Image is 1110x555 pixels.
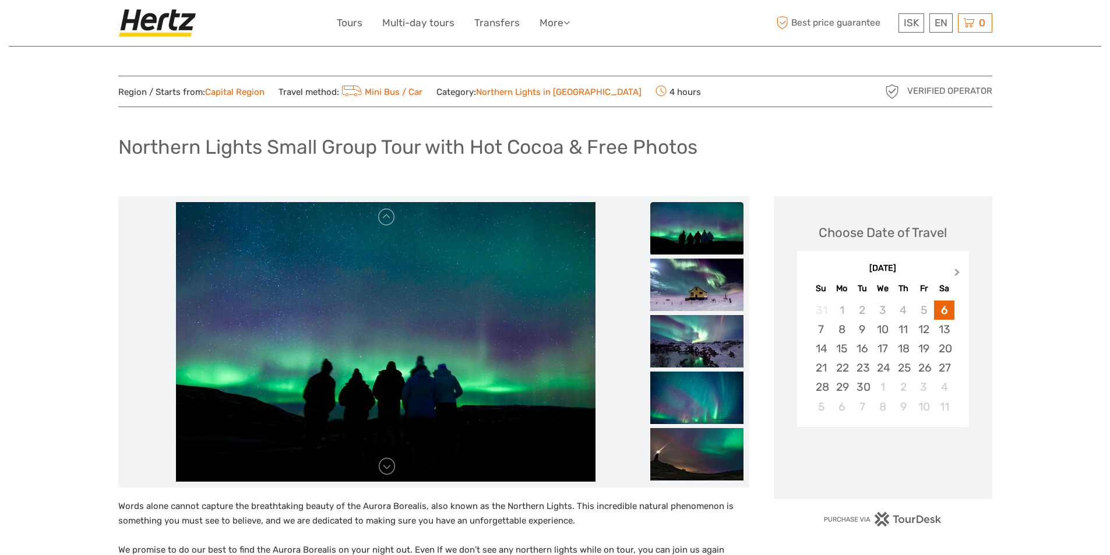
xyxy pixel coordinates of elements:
[879,457,887,465] div: Loading...
[811,281,831,296] div: Su
[872,281,893,296] div: We
[883,82,901,101] img: verified_operator_grey_128.png
[934,358,954,377] div: Choose Saturday, September 27th, 2025
[934,377,954,397] div: Choose Saturday, October 4th, 2025
[436,86,642,98] span: Category:
[339,87,423,97] a: Mini Bus / Car
[934,281,954,296] div: Sa
[914,358,934,377] div: Choose Friday, September 26th, 2025
[914,377,934,397] div: Choose Friday, October 3rd, 2025
[831,301,852,320] div: Not available Monday, September 1st, 2025
[656,83,701,100] span: 4 hours
[811,339,831,358] div: Choose Sunday, September 14th, 2025
[852,377,872,397] div: Choose Tuesday, September 30th, 2025
[977,17,987,29] span: 0
[650,202,743,254] img: e8695a2a1b034f3abde31fbeb22657e9_slider_thumbnail.jpg
[176,202,595,482] img: e8695a2a1b034f3abde31fbeb22657e9_main_slider.jpg
[852,301,872,320] div: Not available Tuesday, September 2nd, 2025
[650,428,743,480] img: 620f1439602b4a4588db59d06174df7a_slider_thumbnail.jpg
[118,9,201,37] img: Hertz
[134,18,148,32] button: Open LiveChat chat widget
[797,263,969,275] div: [DATE]
[934,339,954,358] div: Choose Saturday, September 20th, 2025
[904,17,919,29] span: ISK
[118,86,265,98] span: Region / Starts from:
[934,301,954,320] div: Choose Saturday, September 6th, 2025
[893,397,914,416] div: Choose Thursday, October 9th, 2025
[650,315,743,367] img: 8c3ac6806fd64b33a2ca3b64f1dd7e56_slider_thumbnail.jpg
[476,87,642,97] a: Northern Lights in [GEOGRAPHIC_DATA]
[831,397,852,416] div: Choose Monday, October 6th, 2025
[118,135,697,159] h1: Northern Lights Small Group Tour with Hot Cocoa & Free Photos
[811,358,831,377] div: Choose Sunday, September 21st, 2025
[852,339,872,358] div: Choose Tuesday, September 16th, 2025
[949,266,968,284] button: Next Month
[831,358,852,377] div: Choose Monday, September 22nd, 2025
[872,339,893,358] div: Choose Wednesday, September 17th, 2025
[914,301,934,320] div: Not available Friday, September 5th, 2025
[382,15,454,31] a: Multi-day tours
[872,377,893,397] div: Choose Wednesday, October 1st, 2025
[16,20,132,30] p: We're away right now. Please check back later!
[279,83,423,100] span: Travel method:
[474,15,520,31] a: Transfers
[811,377,831,397] div: Choose Sunday, September 28th, 2025
[914,281,934,296] div: Fr
[852,358,872,377] div: Choose Tuesday, September 23rd, 2025
[811,320,831,339] div: Choose Sunday, September 7th, 2025
[118,499,749,529] p: Words alone cannot capture the breathtaking beauty of the Aurora Borealis, also known as the Nort...
[893,320,914,339] div: Choose Thursday, September 11th, 2025
[893,377,914,397] div: Choose Thursday, October 2nd, 2025
[929,13,953,33] div: EN
[893,281,914,296] div: Th
[934,397,954,416] div: Choose Saturday, October 11th, 2025
[872,358,893,377] div: Choose Wednesday, September 24th, 2025
[650,259,743,311] img: c98f3496009e44809d000fa2aee3e51b_slider_thumbnail.jpeg
[831,377,852,397] div: Choose Monday, September 29th, 2025
[650,372,743,424] img: 7b10c2ed7d464e8ba987b42cc1113a35_slider_thumbnail.jpg
[205,87,265,97] a: Capital Region
[819,224,947,242] div: Choose Date of Travel
[774,13,896,33] span: Best price guarantee
[811,397,831,416] div: Choose Sunday, October 5th, 2025
[811,301,831,320] div: Not available Sunday, August 31st, 2025
[914,339,934,358] div: Choose Friday, September 19th, 2025
[540,15,570,31] a: More
[872,397,893,416] div: Choose Wednesday, October 8th, 2025
[893,358,914,377] div: Choose Thursday, September 25th, 2025
[852,281,872,296] div: Tu
[831,320,852,339] div: Choose Monday, September 8th, 2025
[872,301,893,320] div: Not available Wednesday, September 3rd, 2025
[831,281,852,296] div: Mo
[914,397,934,416] div: Choose Friday, October 10th, 2025
[893,339,914,358] div: Choose Thursday, September 18th, 2025
[907,85,992,97] span: Verified Operator
[831,339,852,358] div: Choose Monday, September 15th, 2025
[801,301,965,416] div: month 2025-09
[893,301,914,320] div: Not available Thursday, September 4th, 2025
[934,320,954,339] div: Choose Saturday, September 13th, 2025
[852,397,872,416] div: Choose Tuesday, October 7th, 2025
[852,320,872,339] div: Choose Tuesday, September 9th, 2025
[872,320,893,339] div: Choose Wednesday, September 10th, 2025
[823,512,942,526] img: PurchaseViaTourDesk.png
[914,320,934,339] div: Choose Friday, September 12th, 2025
[337,15,362,31] a: Tours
